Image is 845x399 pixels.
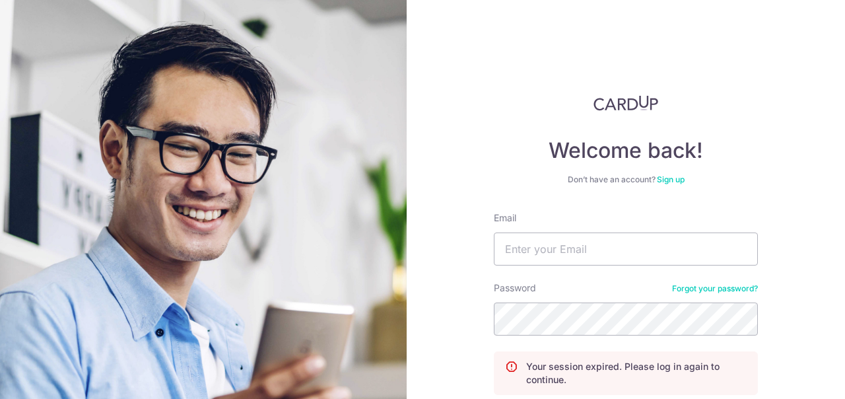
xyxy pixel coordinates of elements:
h4: Welcome back! [494,137,758,164]
div: Don’t have an account? [494,174,758,185]
a: Forgot your password? [672,283,758,294]
label: Password [494,281,536,295]
p: Your session expired. Please log in again to continue. [526,360,747,386]
label: Email [494,211,516,225]
img: CardUp Logo [593,95,658,111]
input: Enter your Email [494,233,758,266]
a: Sign up [657,174,685,184]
